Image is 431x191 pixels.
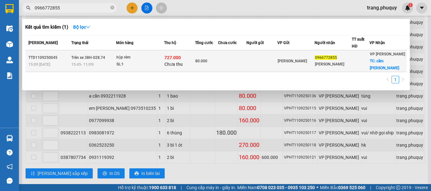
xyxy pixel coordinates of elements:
span: Tổng cước [195,41,213,45]
span: TC: cẩm [PERSON_NAME] [370,59,399,70]
li: 1 [392,76,399,83]
div: hộp rèm [116,54,164,61]
span: Người gửi [246,41,264,45]
span: close-circle [110,6,114,9]
div: TTD1109250045 [28,54,69,61]
img: solution-icon [6,72,13,79]
span: 727.000 [164,55,181,60]
span: Món hàng [116,41,133,45]
img: logo-vxr [5,4,14,14]
span: Chưa thu [164,62,183,67]
a: 1 [392,76,399,83]
span: VP Gửi [277,41,289,45]
button: left [384,76,392,83]
span: question-circle [7,149,13,155]
button: right [399,76,407,83]
span: TT xuất HĐ [352,37,364,48]
span: [PERSON_NAME] [28,41,58,45]
div: SL: 1 [116,61,164,68]
span: Thu hộ [164,41,176,45]
span: left [386,77,390,81]
span: message [7,178,13,184]
img: warehouse-icon [6,41,13,48]
input: Tìm tên, số ĐT hoặc mã đơn [35,4,109,11]
span: down [86,25,90,29]
span: close-circle [110,5,114,11]
div: [PERSON_NAME] [315,61,351,68]
span: Trạng thái [71,41,88,45]
img: warehouse-icon [6,25,13,32]
span: [PERSON_NAME] [278,59,307,63]
span: notification [7,164,13,170]
span: Chưa cước [218,41,237,45]
span: VP [PERSON_NAME] [370,52,405,56]
img: warehouse-icon [6,57,13,63]
span: 15:09 [DATE] [28,62,50,67]
strong: Bộ lọc [73,25,90,30]
span: 15:45 - 11/09 [71,62,94,67]
li: Previous Page [384,76,392,83]
span: 0966772855 [315,55,337,60]
img: warehouse-icon [6,135,13,142]
span: Người nhận [315,41,335,45]
span: VP Nhận [369,41,385,45]
span: right [401,77,405,81]
button: Bộ lọcdown [68,22,95,32]
li: Next Page [399,76,407,83]
span: Trên xe 38H-028.74 [71,55,105,60]
span: search [26,6,31,10]
h3: Kết quả tìm kiếm ( 1 ) [25,24,68,31]
span: 80.000 [195,59,207,63]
